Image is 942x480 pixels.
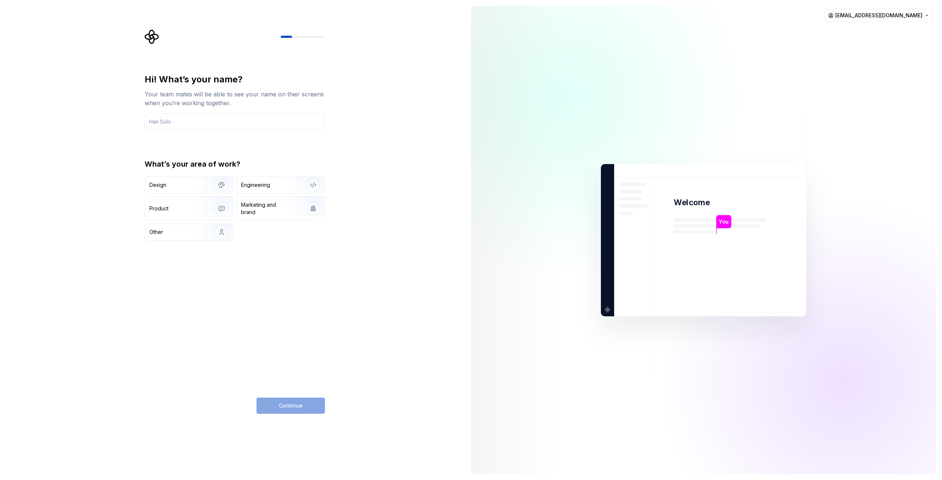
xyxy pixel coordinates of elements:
div: Marketing and brand [241,201,291,216]
button: [EMAIL_ADDRESS][DOMAIN_NAME] [825,9,933,22]
div: Engineering [241,181,270,189]
input: Han Solo [145,113,325,129]
p: Welcome [674,197,710,208]
div: Your team mates will be able to see your name on their screens when you’re working together. [145,90,325,107]
div: Product [149,205,169,212]
p: You [719,217,729,225]
div: Hi! What’s your name? [145,74,325,85]
div: What’s your area of work? [145,159,325,169]
svg: Supernova Logo [145,29,159,44]
div: Other [149,228,163,236]
span: [EMAIL_ADDRESS][DOMAIN_NAME] [835,12,922,19]
div: Design [149,181,166,189]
